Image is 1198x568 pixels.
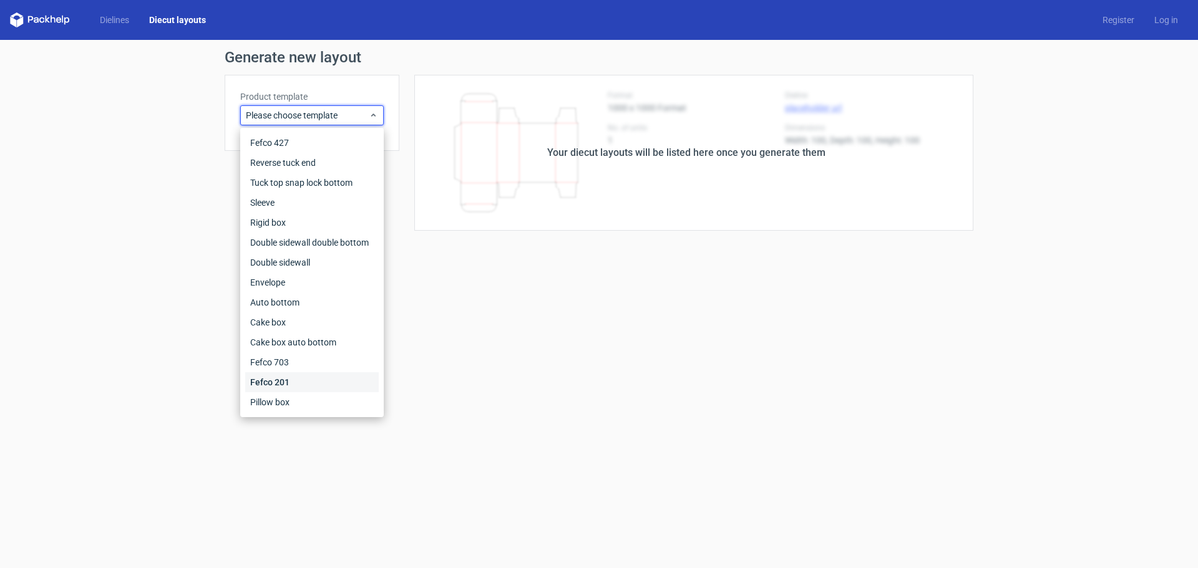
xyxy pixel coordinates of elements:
div: Envelope [245,272,379,292]
a: Diecut layouts [139,14,216,26]
div: Fefco 427 [245,133,379,153]
div: Pillow box [245,392,379,412]
div: Double sidewall double bottom [245,233,379,253]
span: Please choose template [246,109,369,122]
div: Tuck top snap lock bottom [245,173,379,193]
div: Cake box auto bottom [245,332,379,352]
div: Sleeve [245,193,379,213]
div: Fefco 201 [245,372,379,392]
a: Register [1093,14,1144,26]
div: Auto bottom [245,292,379,312]
div: Rigid box [245,213,379,233]
a: Log in [1144,14,1188,26]
div: Fefco 703 [245,352,379,372]
label: Product template [240,90,384,103]
div: Double sidewall [245,253,379,272]
a: Dielines [90,14,139,26]
div: Your diecut layouts will be listed here once you generate them [547,145,825,160]
div: Cake box [245,312,379,332]
div: Reverse tuck end [245,153,379,173]
h1: Generate new layout [225,50,973,65]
